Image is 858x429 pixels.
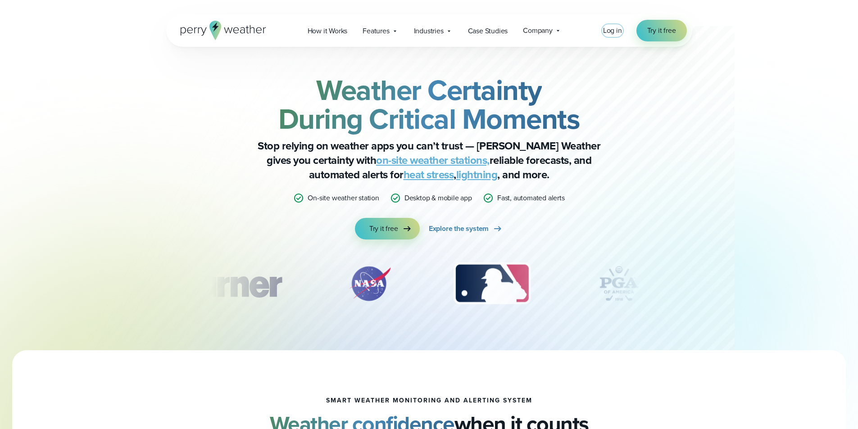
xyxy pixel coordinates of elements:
[603,25,622,36] a: Log in
[523,25,553,36] span: Company
[404,167,454,183] a: heat stress
[249,139,609,182] p: Stop relying on weather apps you can’t trust — [PERSON_NAME] Weather gives you certainty with rel...
[583,261,655,306] img: PGA.svg
[211,261,647,311] div: slideshow
[414,26,444,36] span: Industries
[308,26,348,36] span: How it Works
[647,25,676,36] span: Try it free
[497,193,565,203] p: Fast, automated alerts
[326,397,532,404] h1: smart weather monitoring and alerting system
[308,193,379,203] p: On-site weather station
[355,218,420,239] a: Try it free
[583,261,655,306] div: 4 of 12
[460,22,516,40] a: Case Studies
[167,261,295,306] div: 1 of 12
[369,223,398,234] span: Try it free
[445,261,540,306] img: MLB.svg
[376,152,490,168] a: on-site weather stations,
[278,69,580,140] strong: Weather Certainty During Critical Moments
[429,223,489,234] span: Explore the system
[468,26,508,36] span: Case Studies
[456,167,498,183] a: lightning
[300,22,355,40] a: How it Works
[636,20,687,41] a: Try it free
[363,26,389,36] span: Features
[429,218,503,239] a: Explore the system
[338,261,401,306] div: 2 of 12
[404,193,472,203] p: Desktop & mobile app
[167,261,295,306] img: Turner-Construction_1.svg
[338,261,401,306] img: NASA.svg
[445,261,540,306] div: 3 of 12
